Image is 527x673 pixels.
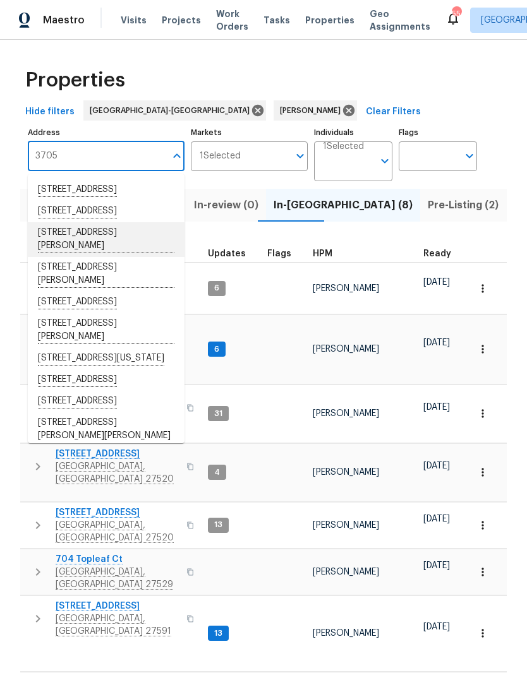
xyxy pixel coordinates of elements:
[274,196,413,214] span: In-[GEOGRAPHIC_DATA] (8)
[274,100,357,121] div: [PERSON_NAME]
[291,147,309,165] button: Open
[366,104,421,120] span: Clear Filters
[313,345,379,354] span: [PERSON_NAME]
[376,152,394,170] button: Open
[423,462,450,470] span: [DATE]
[461,147,478,165] button: Open
[121,14,147,27] span: Visits
[313,521,379,530] span: [PERSON_NAME]
[20,100,80,124] button: Hide filters
[209,408,227,419] span: 31
[209,344,224,355] span: 6
[399,129,477,136] label: Flags
[423,403,450,412] span: [DATE]
[361,100,426,124] button: Clear Filters
[313,468,379,477] span: [PERSON_NAME]
[423,338,450,347] span: [DATE]
[423,249,463,258] div: Earliest renovation start date (first business day after COE or Checkout)
[280,104,346,117] span: [PERSON_NAME]
[370,8,430,33] span: Geo Assignments
[267,249,291,258] span: Flags
[313,568,379,576] span: [PERSON_NAME]
[423,622,450,631] span: [DATE]
[423,561,450,570] span: [DATE]
[162,14,201,27] span: Projects
[313,249,332,258] span: HPM
[313,284,379,293] span: [PERSON_NAME]
[209,520,227,530] span: 13
[452,8,461,20] div: 55
[209,467,225,478] span: 4
[423,278,450,287] span: [DATE]
[314,129,392,136] label: Individuals
[216,8,248,33] span: Work Orders
[208,249,246,258] span: Updates
[194,196,258,214] span: In-review (0)
[423,249,451,258] span: Ready
[323,141,364,152] span: 1 Selected
[43,14,85,27] span: Maestro
[168,147,186,165] button: Close
[90,104,255,117] span: [GEOGRAPHIC_DATA]-[GEOGRAPHIC_DATA]
[25,104,75,120] span: Hide filters
[263,16,290,25] span: Tasks
[25,74,125,86] span: Properties
[28,141,166,171] input: Search ...
[313,409,379,418] span: [PERSON_NAME]
[83,100,266,121] div: [GEOGRAPHIC_DATA]-[GEOGRAPHIC_DATA]
[200,151,241,162] span: 1 Selected
[209,628,227,639] span: 13
[28,412,185,446] li: [STREET_ADDRESS][PERSON_NAME][PERSON_NAME]
[305,14,354,27] span: Properties
[209,283,224,294] span: 6
[313,629,379,638] span: [PERSON_NAME]
[191,129,308,136] label: Markets
[428,196,499,214] span: Pre-Listing (2)
[28,129,185,136] label: Address
[423,515,450,523] span: [DATE]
